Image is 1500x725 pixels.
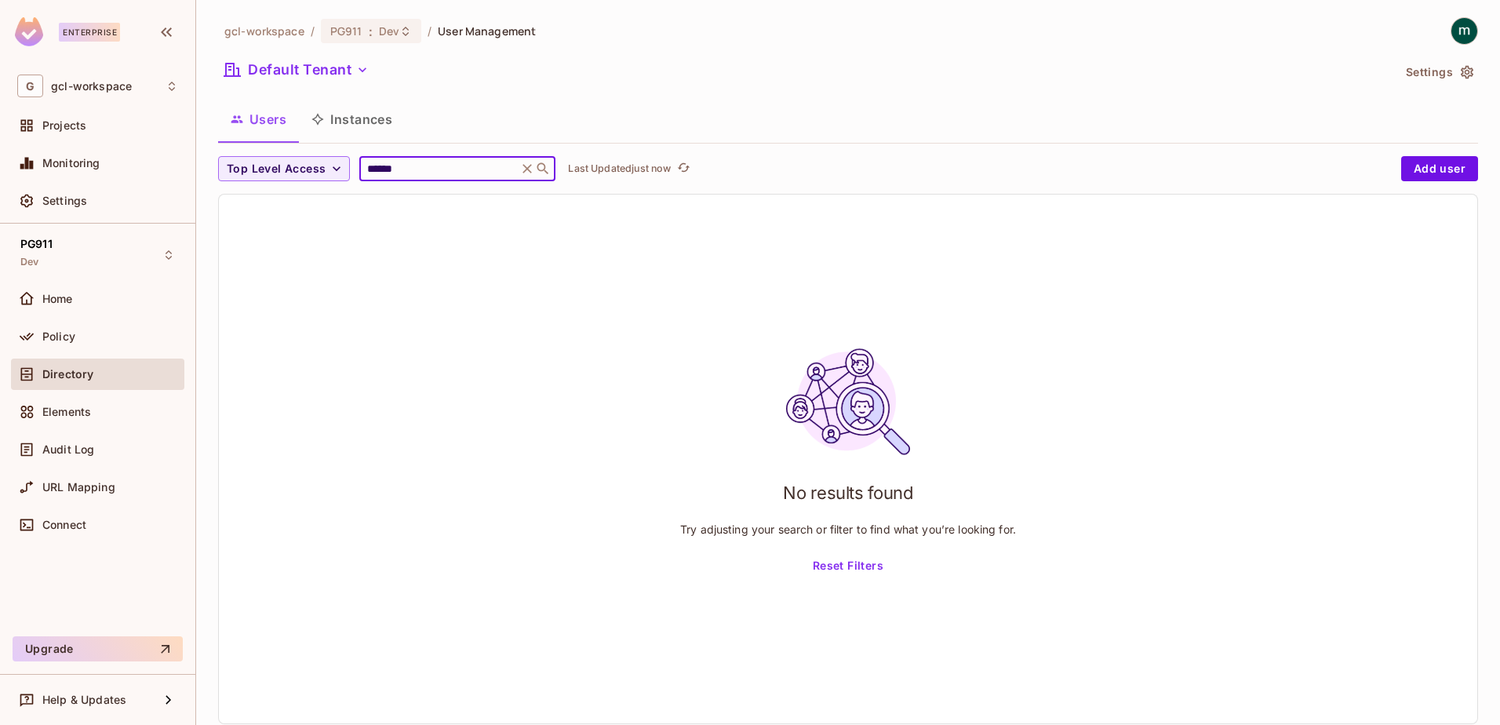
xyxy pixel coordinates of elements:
[330,24,362,38] span: PG911
[218,100,299,139] button: Users
[568,162,671,175] p: Last Updated just now
[42,330,75,343] span: Policy
[224,24,304,38] span: the active workspace
[1401,156,1478,181] button: Add user
[42,293,73,305] span: Home
[806,554,890,579] button: Reset Filters
[1451,18,1477,44] img: mathieu h
[680,522,1016,537] p: Try adjusting your search or filter to find what you’re looking for.
[379,24,399,38] span: Dev
[677,161,690,177] span: refresh
[671,159,693,178] span: Click to refresh data
[42,406,91,418] span: Elements
[20,256,38,268] span: Dev
[42,368,93,381] span: Directory
[13,636,183,661] button: Upgrade
[59,23,120,42] div: Enterprise
[783,481,913,505] h1: No results found
[218,156,350,181] button: Top Level Access
[674,159,693,178] button: refresh
[42,195,87,207] span: Settings
[311,24,315,38] li: /
[20,238,53,250] span: PG911
[368,25,373,38] span: :
[218,57,375,82] button: Default Tenant
[227,159,326,179] span: Top Level Access
[15,17,43,46] img: SReyMgAAAABJRU5ErkJggg==
[438,24,536,38] span: User Management
[42,519,86,531] span: Connect
[42,119,86,132] span: Projects
[42,157,100,169] span: Monitoring
[299,100,405,139] button: Instances
[428,24,431,38] li: /
[1400,60,1478,85] button: Settings
[17,75,43,97] span: G
[42,443,94,456] span: Audit Log
[42,481,115,494] span: URL Mapping
[42,694,126,706] span: Help & Updates
[51,80,132,93] span: Workspace: gcl-workspace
